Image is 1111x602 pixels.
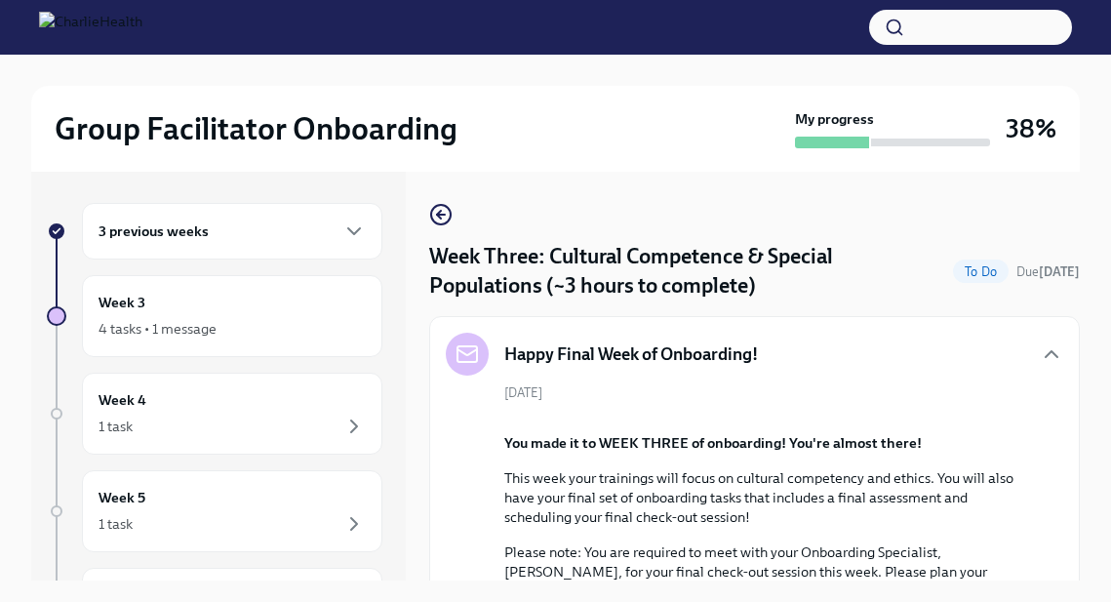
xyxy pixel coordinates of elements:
span: Due [1016,264,1080,279]
div: 4 tasks • 1 message [99,319,217,339]
strong: [DATE] [1039,264,1080,279]
h2: Group Facilitator Onboarding [55,109,457,148]
div: 1 task [99,514,133,534]
p: This week your trainings will focus on cultural competency and ethics. You will also have your fi... [504,468,1032,527]
strong: You made it to WEEK THREE of onboarding! You're almost there! [504,434,922,452]
h5: Happy Final Week of Onboarding! [504,342,758,366]
h6: 3 previous weeks [99,221,209,242]
span: [DATE] [504,383,542,402]
h3: 38% [1006,111,1056,146]
div: 1 task [99,417,133,436]
a: Week 34 tasks • 1 message [47,275,382,357]
span: To Do [953,264,1009,279]
div: 3 previous weeks [82,203,382,260]
img: CharlieHealth [39,12,142,43]
h6: Week 5 [99,487,145,508]
strong: My progress [795,109,874,129]
h6: Week 4 [99,389,146,411]
h4: Week Three: Cultural Competence & Special Populations (~3 hours to complete) [429,242,945,301]
h6: Week 3 [99,292,145,313]
a: Week 41 task [47,373,382,455]
span: August 25th, 2025 10:00 [1016,262,1080,281]
a: Week 51 task [47,470,382,552]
